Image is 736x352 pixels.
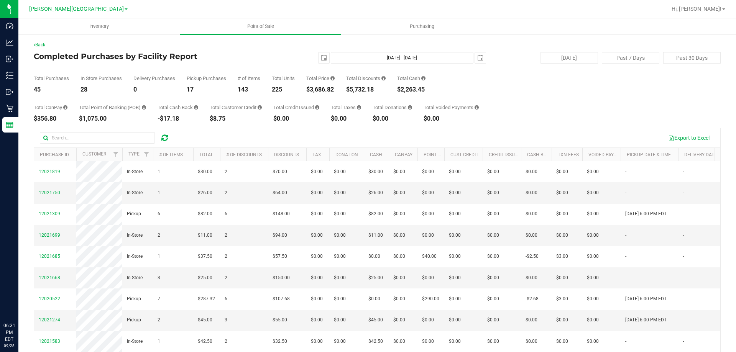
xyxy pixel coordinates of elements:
[334,274,346,282] span: $0.00
[8,291,31,314] iframe: Resource center
[334,189,346,196] span: $0.00
[422,253,437,260] span: $40.00
[556,253,568,260] span: $3.00
[625,295,667,303] span: [DATE] 6:00 PM EDT
[225,295,227,303] span: 6
[273,253,287,260] span: $57.50
[273,189,287,196] span: $64.00
[556,316,568,324] span: $0.00
[142,105,146,110] i: Sum of the successful, non-voided point-of-banking payment transactions, both via payment termina...
[341,18,503,34] a: Purchasing
[312,152,321,157] a: Tax
[625,253,626,260] span: -
[422,295,439,303] span: $290.00
[39,275,60,280] span: 12021668
[158,274,160,282] span: 3
[273,316,287,324] span: $55.00
[6,22,13,30] inline-svg: Dashboard
[368,189,383,196] span: $26.00
[393,168,405,175] span: $0.00
[6,72,13,79] inline-svg: Inventory
[487,210,499,218] span: $0.00
[487,274,499,282] span: $0.00
[158,338,160,345] span: 1
[449,189,461,196] span: $0.00
[198,338,212,345] span: $42.50
[311,168,323,175] span: $0.00
[587,338,599,345] span: $0.00
[187,87,226,93] div: 17
[663,52,721,64] button: Past 30 Days
[158,105,198,110] div: Total Cash Back
[526,168,537,175] span: $0.00
[625,316,667,324] span: [DATE] 6:00 PM EDT
[226,152,262,157] a: # of Discounts
[487,338,499,345] span: $0.00
[158,210,160,218] span: 6
[556,168,568,175] span: $0.00
[625,189,626,196] span: -
[274,152,299,157] a: Discounts
[273,105,319,110] div: Total Credit Issued
[346,76,386,81] div: Total Discounts
[34,42,45,47] a: Back
[527,152,552,157] a: Cash Back
[82,151,106,157] a: Customer
[683,210,684,218] span: -
[198,295,215,303] span: $287.32
[225,232,227,239] span: 2
[210,116,262,122] div: $8.75
[449,168,461,175] span: $0.00
[449,274,461,282] span: $0.00
[346,87,386,93] div: $5,732.18
[424,116,479,122] div: $0.00
[487,253,499,260] span: $0.00
[18,18,180,34] a: Inventory
[127,189,143,196] span: In-Store
[40,132,155,144] input: Search...
[273,116,319,122] div: $0.00
[370,152,382,157] a: Cash
[422,189,434,196] span: $0.00
[393,295,405,303] span: $0.00
[273,295,290,303] span: $107.68
[225,210,227,218] span: 6
[625,274,626,282] span: -
[625,232,626,239] span: -
[39,317,60,323] span: 12021274
[273,210,290,218] span: $148.00
[334,168,346,175] span: $0.00
[368,316,383,324] span: $45.00
[6,55,13,63] inline-svg: Inbound
[79,105,146,110] div: Total Point of Banking (POB)
[225,168,227,175] span: 2
[39,232,60,238] span: 12021699
[393,232,405,239] span: $0.00
[625,168,626,175] span: -
[334,316,346,324] span: $0.00
[556,210,568,218] span: $0.00
[487,232,499,239] span: $0.00
[311,316,323,324] span: $0.00
[127,338,143,345] span: In-Store
[311,338,323,345] span: $0.00
[422,338,434,345] span: $0.00
[29,6,124,12] span: [PERSON_NAME][GEOGRAPHIC_DATA]
[556,295,568,303] span: $3.00
[6,121,13,129] inline-svg: Reports
[39,254,60,259] span: 12021685
[334,338,346,345] span: $0.00
[306,76,335,81] div: Total Price
[684,152,717,157] a: Delivery Date
[319,52,329,63] span: select
[526,210,537,218] span: $0.00
[273,338,287,345] span: $32.50
[237,23,284,30] span: Point of Sale
[198,316,212,324] span: $45.00
[6,88,13,96] inline-svg: Outbound
[449,253,461,260] span: $0.00
[80,87,122,93] div: 28
[683,189,684,196] span: -
[39,169,60,174] span: 12021819
[449,210,461,218] span: $0.00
